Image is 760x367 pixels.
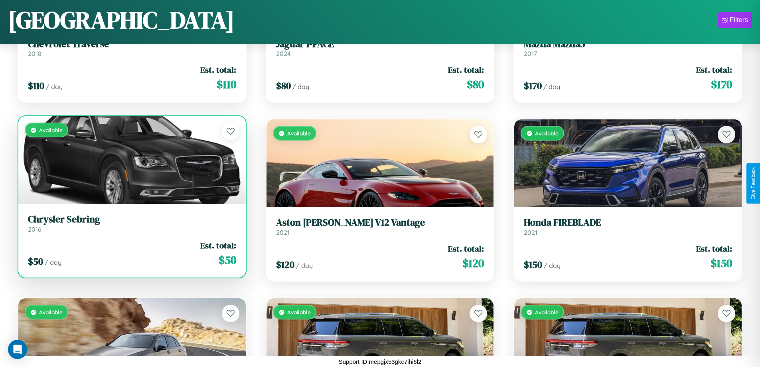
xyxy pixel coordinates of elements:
span: Est. total: [200,64,236,75]
span: Available [39,127,63,133]
h3: Honda FIREBLADE [524,217,732,228]
span: / day [46,83,63,91]
span: Available [39,309,63,315]
span: 2017 [524,50,537,58]
span: $ 110 [217,76,236,92]
a: Chrysler Sebring2016 [28,214,236,233]
a: Mazda Mazda52017 [524,38,732,58]
span: / day [292,83,309,91]
span: $ 80 [276,79,291,92]
span: $ 170 [524,79,542,92]
div: Filters [730,16,748,24]
span: 2024 [276,50,291,58]
span: 2021 [524,228,537,236]
span: $ 170 [711,76,732,92]
h3: Chrysler Sebring [28,214,236,225]
span: / day [296,262,313,270]
div: Give Feedback [750,167,756,200]
span: $ 80 [467,76,484,92]
a: Aston [PERSON_NAME] V12 Vantage2021 [276,217,484,236]
span: $ 50 [219,252,236,268]
a: Honda FIREBLADE2021 [524,217,732,236]
span: Est. total: [696,64,732,75]
span: Available [287,130,311,137]
span: Est. total: [448,64,484,75]
button: Filters [718,12,752,28]
span: Est. total: [448,243,484,254]
span: Est. total: [696,243,732,254]
span: Est. total: [200,240,236,251]
span: 2018 [28,50,41,58]
h1: [GEOGRAPHIC_DATA] [8,4,235,36]
span: $ 120 [276,258,294,271]
span: $ 120 [462,255,484,271]
span: $ 150 [711,255,732,271]
span: / day [45,258,61,266]
span: 2016 [28,225,41,233]
a: Chevrolet Traverse2018 [28,38,236,58]
span: / day [544,262,561,270]
span: $ 150 [524,258,542,271]
h3: Aston [PERSON_NAME] V12 Vantage [276,217,484,228]
span: $ 110 [28,79,44,92]
span: Available [535,309,559,315]
span: Available [287,309,311,315]
p: Support ID: mepgjx53gkc7ihi6l2 [339,356,422,367]
span: 2021 [276,228,290,236]
span: $ 50 [28,255,43,268]
span: / day [543,83,560,91]
div: Open Intercom Messenger [8,340,27,359]
a: Jaguar I-PACE2024 [276,38,484,58]
span: Available [535,130,559,137]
